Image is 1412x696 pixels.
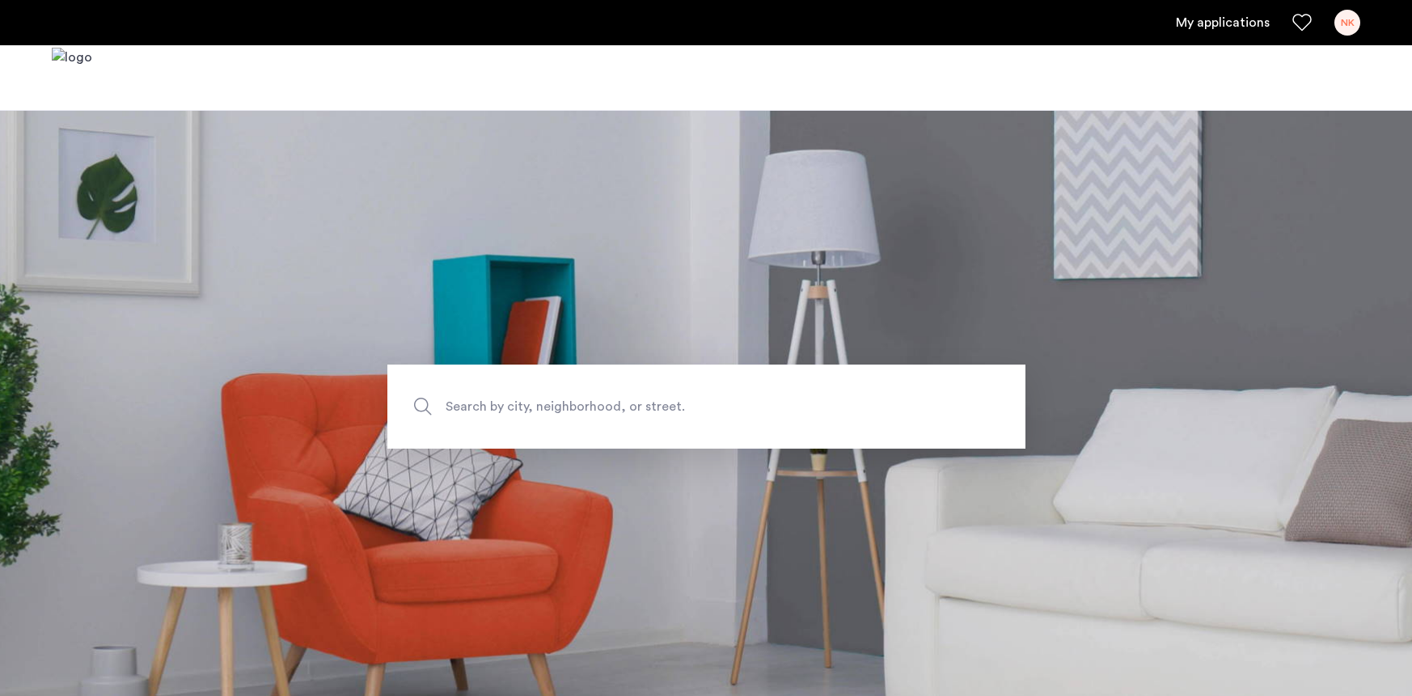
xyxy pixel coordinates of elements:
[1292,13,1312,32] a: Favorites
[387,365,1025,449] input: Apartment Search
[446,395,892,417] span: Search by city, neighborhood, or street.
[52,48,92,108] a: Cazamio logo
[1334,10,1360,36] div: NK
[52,48,92,108] img: logo
[1176,13,1270,32] a: My application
